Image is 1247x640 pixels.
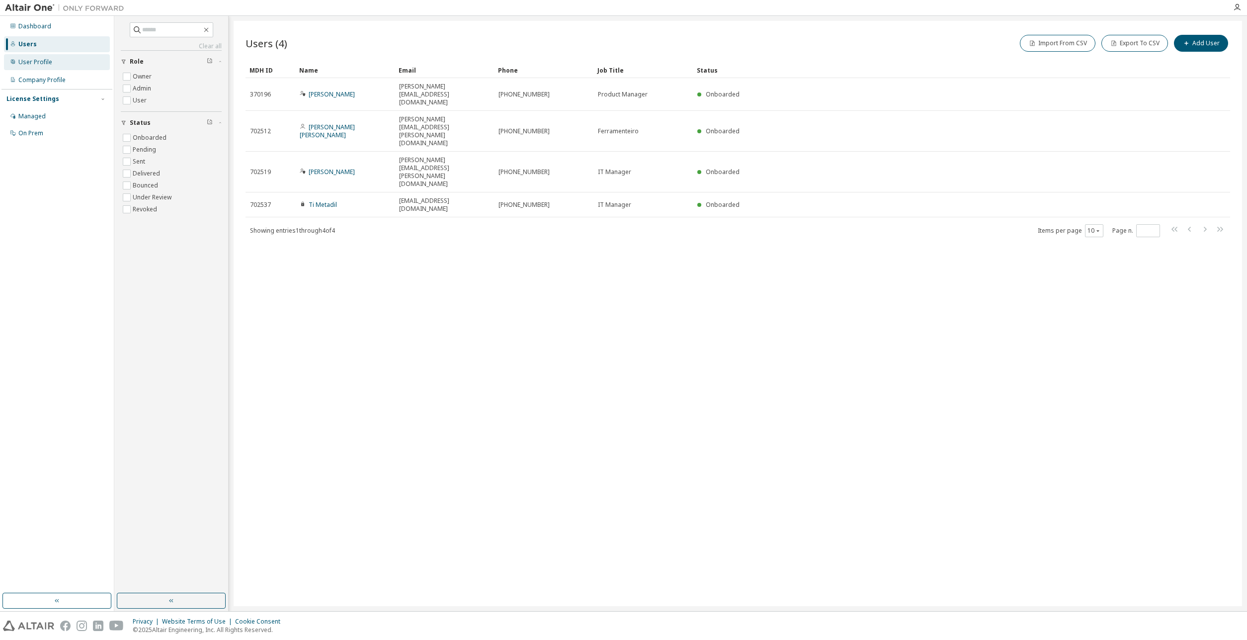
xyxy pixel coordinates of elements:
[133,132,168,144] label: Onboarded
[309,200,337,209] a: Ti Metadil
[133,168,162,180] label: Delivered
[499,168,550,176] span: [PHONE_NUMBER]
[249,62,291,78] div: MDH ID
[598,91,648,98] span: Product Manager
[1174,35,1228,52] button: Add User
[399,115,490,147] span: [PERSON_NAME][EMAIL_ADDRESS][PERSON_NAME][DOMAIN_NAME]
[5,3,129,13] img: Altair One
[133,83,153,94] label: Admin
[250,168,271,176] span: 702519
[597,62,689,78] div: Job Title
[498,62,589,78] div: Phone
[121,51,222,73] button: Role
[121,112,222,134] button: Status
[1112,224,1160,237] span: Page n.
[109,621,124,631] img: youtube.svg
[1038,224,1103,237] span: Items per page
[133,626,286,634] p: © 2025 Altair Engineering, Inc. All Rights Reserved.
[130,119,151,127] span: Status
[207,119,213,127] span: Clear filter
[399,62,490,78] div: Email
[235,618,286,626] div: Cookie Consent
[1087,227,1101,235] button: 10
[598,201,631,209] span: IT Manager
[299,62,391,78] div: Name
[697,62,1178,78] div: Status
[121,42,222,50] a: Clear all
[706,200,740,209] span: Onboarded
[133,144,158,156] label: Pending
[133,71,154,83] label: Owner
[250,91,271,98] span: 370196
[77,621,87,631] img: instagram.svg
[250,201,271,209] span: 702537
[499,201,550,209] span: [PHONE_NUMBER]
[133,156,147,168] label: Sent
[598,168,631,176] span: IT Manager
[207,58,213,66] span: Clear filter
[18,129,43,137] div: On Prem
[18,22,51,30] div: Dashboard
[130,58,144,66] span: Role
[18,58,52,66] div: User Profile
[706,168,740,176] span: Onboarded
[93,621,103,631] img: linkedin.svg
[309,90,355,98] a: [PERSON_NAME]
[162,618,235,626] div: Website Terms of Use
[499,127,550,135] span: [PHONE_NUMBER]
[60,621,71,631] img: facebook.svg
[499,91,550,98] span: [PHONE_NUMBER]
[246,36,287,50] span: Users (4)
[133,94,149,106] label: User
[18,40,37,48] div: Users
[399,83,490,106] span: [PERSON_NAME][EMAIL_ADDRESS][DOMAIN_NAME]
[399,156,490,188] span: [PERSON_NAME][EMAIL_ADDRESS][PERSON_NAME][DOMAIN_NAME]
[706,90,740,98] span: Onboarded
[18,112,46,120] div: Managed
[399,197,490,213] span: [EMAIL_ADDRESS][DOMAIN_NAME]
[706,127,740,135] span: Onboarded
[309,168,355,176] a: [PERSON_NAME]
[250,226,335,235] span: Showing entries 1 through 4 of 4
[598,127,639,135] span: Ferramenteiro
[133,191,173,203] label: Under Review
[1101,35,1168,52] button: Export To CSV
[1020,35,1095,52] button: Import From CSV
[133,203,159,215] label: Revoked
[133,180,160,191] label: Bounced
[300,123,355,139] a: [PERSON_NAME] [PERSON_NAME]
[250,127,271,135] span: 702512
[3,621,54,631] img: altair_logo.svg
[6,95,59,103] div: License Settings
[133,618,162,626] div: Privacy
[18,76,66,84] div: Company Profile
